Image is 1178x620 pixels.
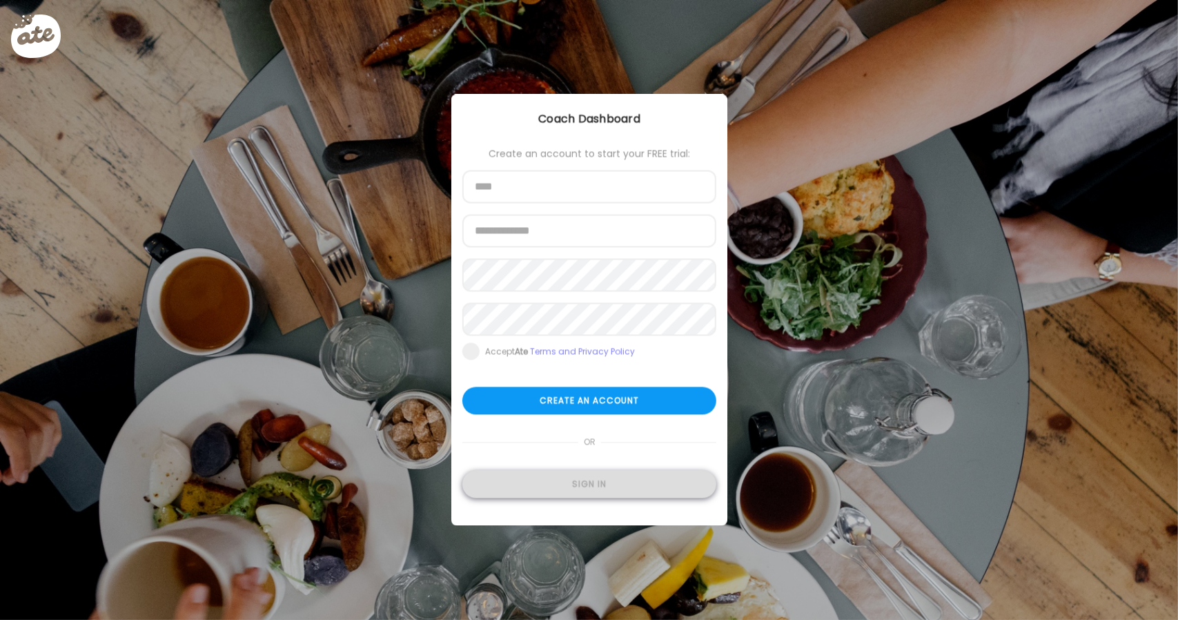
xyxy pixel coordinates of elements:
[485,347,635,358] div: Accept
[462,387,716,415] div: Create an account
[462,148,716,159] div: Create an account to start your FREE trial:
[462,471,716,498] div: Sign in
[515,346,528,358] b: Ate
[530,346,635,358] a: Terms and Privacy Policy
[578,429,600,456] span: or
[451,111,727,128] div: Coach Dashboard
